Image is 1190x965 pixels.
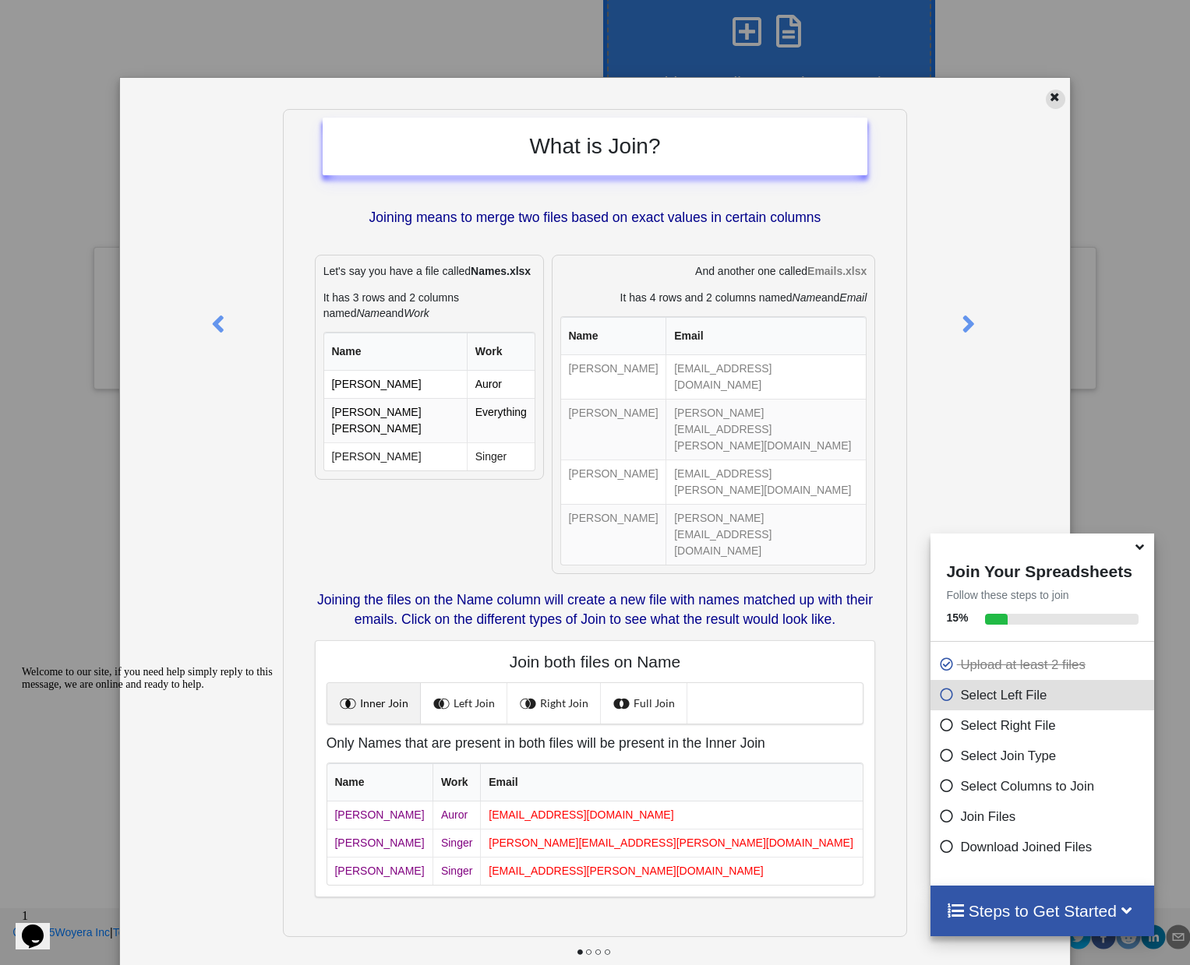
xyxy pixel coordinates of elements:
[327,829,433,857] td: [PERSON_NAME]
[946,611,968,624] b: 15 %
[666,317,866,355] th: Email
[666,355,866,399] td: [EMAIL_ADDRESS][DOMAIN_NAME]
[324,333,467,371] th: Name
[561,399,666,460] td: [PERSON_NAME]
[421,683,507,724] a: Left Join
[467,398,535,442] td: Everything
[433,857,480,885] td: Singer
[6,6,257,30] span: Welcome to our site, if you need help simply reply to this message, we are online and ready to help.
[938,777,1150,796] p: Select Columns to Join
[561,355,666,399] td: [PERSON_NAME]
[601,683,687,724] a: Full Join
[938,655,1150,674] p: Upload at least 2 files
[323,290,535,321] p: It has 3 rows and 2 columns named and
[323,208,868,227] p: Joining means to merge two files based on exact values in certain columns
[356,307,385,319] i: Name
[480,801,863,829] td: [EMAIL_ADDRESS][DOMAIN_NAME]
[938,837,1150,857] p: Download Joined Files
[323,263,535,279] p: Let's say you have a file called
[930,587,1154,603] p: Follow these steps to join
[480,829,863,857] td: [PERSON_NAME][EMAIL_ADDRESS][PERSON_NAME][DOMAIN_NAME]
[433,801,480,829] td: Auror
[324,371,467,398] td: [PERSON_NAME]
[16,660,296,895] iframe: chat widget
[666,399,866,460] td: [PERSON_NAME][EMAIL_ADDRESS][PERSON_NAME][DOMAIN_NAME]
[938,746,1150,766] p: Select Join Type
[471,265,531,277] b: Names.xlsx
[338,133,853,160] h2: What is Join?
[433,829,480,857] td: Singer
[324,398,467,442] td: [PERSON_NAME] [PERSON_NAME]
[561,504,666,565] td: [PERSON_NAME]
[930,558,1154,581] h4: Join Your Spreadsheets
[560,263,867,279] p: And another one called
[561,317,666,355] th: Name
[666,460,866,504] td: [EMAIL_ADDRESS][PERSON_NAME][DOMAIN_NAME]
[327,801,433,829] td: [PERSON_NAME]
[560,290,867,305] p: It has 4 rows and 2 columns named and
[946,901,1139,921] h4: Steps to Get Started
[324,442,467,470] td: [PERSON_NAME]
[327,857,433,885] td: [PERSON_NAME]
[327,683,421,724] a: Inner Join
[507,683,601,724] a: Right Join
[561,460,666,504] td: [PERSON_NAME]
[467,333,535,371] th: Work
[666,504,866,565] td: [PERSON_NAME][EMAIL_ADDRESS][DOMAIN_NAME]
[404,307,429,319] i: Work
[807,265,867,277] b: Emails.xlsx
[480,763,863,801] th: Email
[938,807,1150,826] p: Join Files
[315,590,876,629] p: Joining the files on the Name column will create a new file with names matched up with their emai...
[327,652,864,671] h4: Join both files on Name
[938,685,1150,705] p: Select Left File
[433,763,480,801] th: Work
[839,291,867,304] i: Email
[938,716,1150,735] p: Select Right File
[16,903,65,949] iframe: chat widget
[480,857,863,885] td: [EMAIL_ADDRESS][PERSON_NAME][DOMAIN_NAME]
[467,371,535,398] td: Auror
[467,442,535,470] td: Singer
[327,735,864,752] h5: Only Names that are present in both files will be present in the Inner Join
[327,763,433,801] th: Name
[6,6,287,31] div: Welcome to our site, if you need help simply reply to this message, we are online and ready to help.
[793,291,821,304] i: Name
